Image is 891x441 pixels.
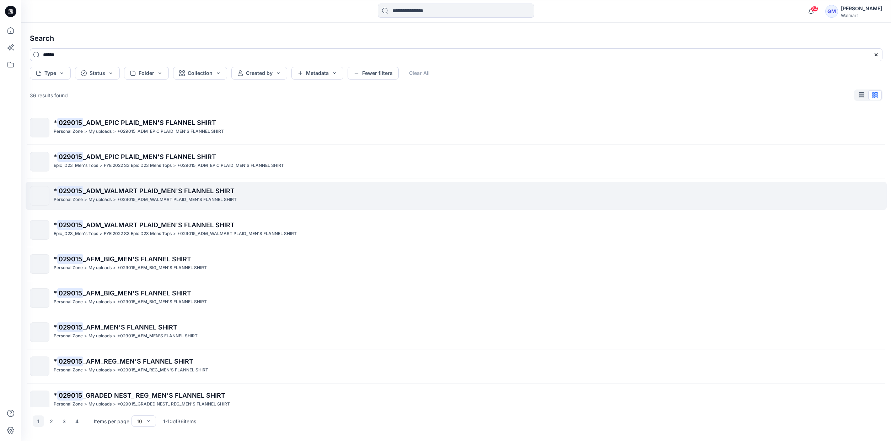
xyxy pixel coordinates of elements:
[88,264,112,272] p: My uploads
[88,298,112,306] p: My uploads
[54,298,83,306] p: Personal Zone
[83,323,177,331] span: _AFM_MEN'S FLANNEL SHIRT
[177,230,297,238] p: *029015_ADM_WALMART PLAID_MEN'S FLANNEL SHIRT
[811,6,818,12] span: 84
[104,162,172,169] p: FYE 2022 S3 Epic D23 Mens Tops
[54,162,98,169] p: Epic_D23_Men's Tops
[173,67,227,80] button: Collection
[117,298,207,306] p: *029015_AFM_BIG_MEN'S FLANNEL SHIRT
[291,67,343,80] button: Metadata
[84,128,87,135] p: >
[54,332,83,340] p: Personal Zone
[26,250,887,278] a: *029015_AFM_BIG_MEN'S FLANNEL SHIRTPersonal Zone>My uploads>*029015_AFM_BIG_MEN'S FLANNEL SHIRT
[104,230,172,238] p: FYE 2022 S3 Epic D23 Mens Tops
[54,128,83,135] p: Personal Zone
[57,322,83,332] mark: 029015
[57,288,83,298] mark: 029015
[841,4,882,13] div: [PERSON_NAME]
[348,67,399,80] button: Fewer filters
[84,264,87,272] p: >
[124,67,169,80] button: Folder
[83,187,235,195] span: _ADM_WALMART PLAID_MEN'S FLANNEL SHIRT
[57,152,83,162] mark: 029015
[54,230,98,238] p: Epic_D23_Men's Tops
[26,386,887,414] a: *029015_GRADED NEST_ REG_MEN'S FLANNEL SHIRTPersonal Zone>My uploads>*029015_GRADED NEST_ REG_MEN...
[117,332,198,340] p: *029015_AFM_MEN'S FLANNEL SHIRT
[26,114,887,142] a: *029015_ADM_EPIC PLAID_MEN'S FLANNEL SHIRTPersonal Zone>My uploads>*029015_ADM_EPIC PLAID_MEN'S F...
[137,418,142,425] div: 10
[57,356,83,366] mark: 029015
[26,318,887,346] a: *029015_AFM_MEN'S FLANNEL SHIRTPersonal Zone>My uploads>*029015_AFM_MEN'S FLANNEL SHIRT
[57,220,83,230] mark: 029015
[113,401,116,408] p: >
[84,298,87,306] p: >
[26,216,887,244] a: *029015_ADM_WALMART PLAID_MEN'S FLANNEL SHIRTEpic_D23_Men's Tops>FYE 2022 S3 Epic D23 Mens Tops>*...
[71,415,82,427] button: 4
[54,264,83,272] p: Personal Zone
[57,186,83,196] mark: 029015
[84,196,87,203] p: >
[83,119,216,126] span: _ADM_EPIC PLAID_MEN'S FLANNEL SHIRT
[113,196,116,203] p: >
[88,196,112,203] p: My uploads
[113,128,116,135] p: >
[26,284,887,312] a: *029015_AFM_BIG_MEN'S FLANNEL SHIRTPersonal Zone>My uploads>*029015_AFM_BIG_MEN'S FLANNEL SHIRT
[88,332,112,340] p: My uploads
[177,162,284,169] p: *029015_ADM_EPIC PLAID_MEN'S FLANNEL SHIRT
[163,418,196,425] p: 1 - 10 of 36 items
[117,128,224,135] p: *029015_ADM_EPIC PLAID_MEN'S FLANNEL SHIRT
[113,264,116,272] p: >
[75,67,120,80] button: Status
[84,332,87,340] p: >
[231,67,287,80] button: Created by
[58,415,70,427] button: 3
[117,366,208,374] p: *029015_AFM_REG_MEN'S FLANNEL SHIRT
[173,162,176,169] p: >
[83,289,191,297] span: _AFM_BIG_MEN'S FLANNEL SHIRT
[100,162,102,169] p: >
[54,366,83,374] p: Personal Zone
[113,366,116,374] p: >
[57,118,83,127] mark: 029015
[83,221,235,229] span: _ADM_WALMART PLAID_MEN'S FLANNEL SHIRT
[57,254,83,264] mark: 029015
[26,182,887,210] a: *029015_ADM_WALMART PLAID_MEN'S FLANNEL SHIRTPersonal Zone>My uploads>*029015_ADM_WALMART PLAID_M...
[30,92,68,99] p: 36 results found
[24,28,888,48] h4: Search
[84,401,87,408] p: >
[26,148,887,176] a: *029015_ADM_EPIC PLAID_MEN'S FLANNEL SHIRTEpic_D23_Men's Tops>FYE 2022 S3 Epic D23 Mens Tops>*029...
[83,153,216,160] span: _ADM_EPIC PLAID_MEN'S FLANNEL SHIRT
[117,264,207,272] p: *029015_AFM_BIG_MEN'S FLANNEL SHIRT
[83,358,193,365] span: _AFM_REG_MEN'S FLANNEL SHIRT
[84,366,87,374] p: >
[83,392,225,399] span: _GRADED NEST_ REG_MEN'S FLANNEL SHIRT
[33,415,44,427] button: 1
[88,128,112,135] p: My uploads
[88,366,112,374] p: My uploads
[45,415,57,427] button: 2
[113,298,116,306] p: >
[113,332,116,340] p: >
[94,418,129,425] p: Items per page
[88,401,112,408] p: My uploads
[57,390,83,400] mark: 029015
[117,196,237,203] p: *029015_ADM_WALMART PLAID_MEN'S FLANNEL SHIRT
[117,401,230,408] p: *029015_GRADED NEST_ REG_MEN'S FLANNEL SHIRT
[26,352,887,380] a: *029015_AFM_REG_MEN'S FLANNEL SHIRTPersonal Zone>My uploads>*029015_AFM_REG_MEN'S FLANNEL SHIRT
[83,255,191,263] span: _AFM_BIG_MEN'S FLANNEL SHIRT
[54,401,83,408] p: Personal Zone
[173,230,176,238] p: >
[54,196,83,203] p: Personal Zone
[841,13,882,18] div: Walmart
[100,230,102,238] p: >
[825,5,838,18] div: GM
[30,67,71,80] button: Type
